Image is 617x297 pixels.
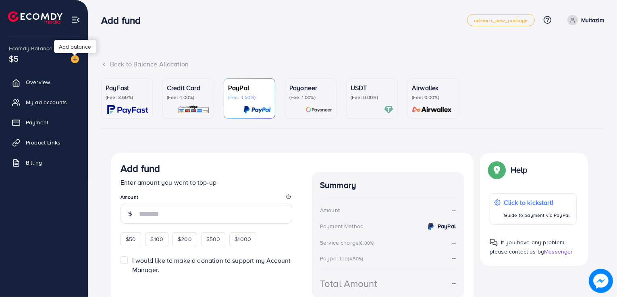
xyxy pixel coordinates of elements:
[235,235,251,243] span: $1000
[426,222,436,231] img: credit
[120,177,292,187] p: Enter amount you want to top-up
[106,83,148,93] p: PayFast
[54,40,96,53] div: Add balance
[126,235,136,243] span: $50
[511,165,528,175] p: Help
[9,53,19,64] span: $5
[320,254,366,262] div: Paypal fee
[320,180,456,190] h4: Summary
[589,269,613,293] img: image
[26,98,67,106] span: My ad accounts
[452,206,456,215] strong: --
[178,235,192,243] span: $200
[384,105,393,114] img: card
[289,83,332,93] p: Payoneer
[120,163,160,174] h3: Add fund
[6,114,82,130] a: Payment
[71,15,80,25] img: menu
[120,194,292,204] legend: Amount
[167,94,210,101] p: (Fee: 4.00%)
[504,198,569,207] p: Click to kickstart!
[132,256,291,274] span: I would like to make a donation to support my Account Manager.
[6,74,82,90] a: Overview
[474,18,528,23] span: adreach_new_package
[452,254,456,262] strong: --
[305,105,332,114] img: card
[228,94,271,101] p: (Fee: 4.50%)
[581,15,604,25] p: Multazim
[150,235,163,243] span: $100
[243,105,271,114] img: card
[26,159,42,167] span: Billing
[348,256,364,262] small: (4.50%)
[289,94,332,101] p: (Fee: 1.00%)
[26,138,60,146] span: Product Links
[107,105,148,114] img: card
[26,118,48,126] span: Payment
[320,276,377,291] div: Total Amount
[452,238,456,247] strong: --
[206,235,220,243] span: $500
[490,239,498,247] img: Popup guide
[359,240,374,246] small: (6.00%)
[101,60,604,69] div: Back to Balance Allocation
[412,94,455,101] p: (Fee: 0.00%)
[6,134,82,151] a: Product Links
[412,83,455,93] p: Airwallex
[6,94,82,110] a: My ad accounts
[101,14,147,26] h3: Add fund
[490,163,504,177] img: Popup guide
[438,222,456,230] strong: PayPal
[467,14,535,26] a: adreach_new_package
[167,83,210,93] p: Credit Card
[26,78,50,86] span: Overview
[452,278,456,288] strong: --
[490,238,566,256] span: If you have any problem, please contact us by
[320,206,340,214] div: Amount
[320,239,377,247] div: Service charge
[71,55,79,63] img: image
[564,15,604,25] a: Multazim
[9,44,52,52] span: Ecomdy Balance
[409,105,455,114] img: card
[228,83,271,93] p: PayPal
[8,11,62,24] img: logo
[351,83,393,93] p: USDT
[351,94,393,101] p: (Fee: 0.00%)
[6,155,82,171] a: Billing
[320,222,364,230] div: Payment Method
[504,210,569,220] p: Guide to payment via PayPal
[544,248,573,256] span: Messenger
[178,105,210,114] img: card
[106,94,148,101] p: (Fee: 3.60%)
